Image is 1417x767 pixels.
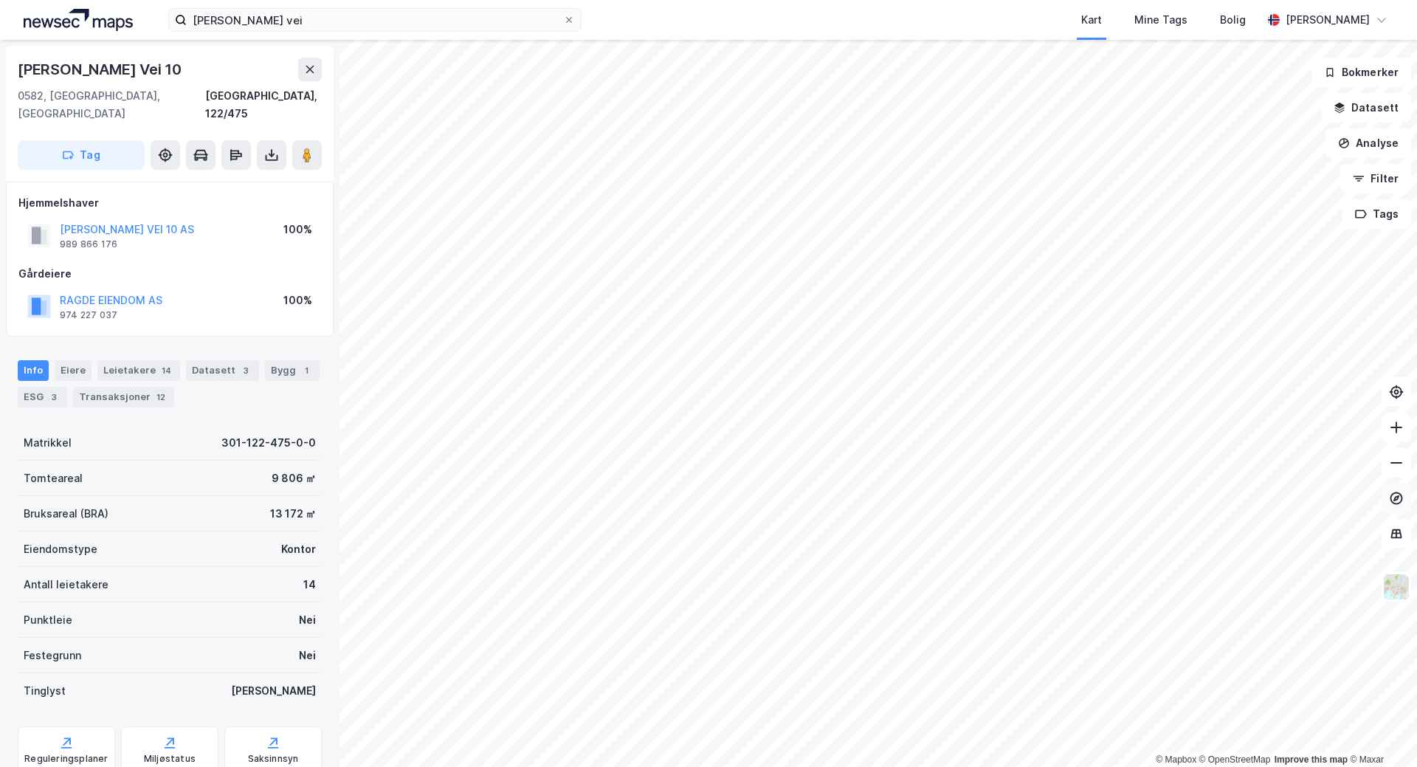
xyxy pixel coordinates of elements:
div: Antall leietakere [24,576,108,594]
div: [PERSON_NAME] Vei 10 [18,58,185,81]
div: Eiere [55,360,92,381]
div: Punktleie [24,611,72,629]
img: Z [1382,573,1410,601]
div: 100% [283,292,312,309]
div: 14 [159,363,174,378]
div: 301-122-475-0-0 [221,434,316,452]
div: 0582, [GEOGRAPHIC_DATA], [GEOGRAPHIC_DATA] [18,87,205,123]
div: 989 866 176 [60,238,117,250]
div: Kart [1081,11,1102,29]
div: Nei [299,647,316,664]
button: Analyse [1325,128,1411,158]
div: Eiendomstype [24,540,97,558]
div: Kontor [281,540,316,558]
div: [GEOGRAPHIC_DATA], 122/475 [205,87,322,123]
div: Nei [299,611,316,629]
div: Hjemmelshaver [18,194,321,212]
div: [PERSON_NAME] [231,682,316,700]
div: Festegrunn [24,647,81,664]
div: Transaksjoner [73,387,174,407]
button: Bokmerker [1311,58,1411,87]
div: Reguleringsplaner [24,753,108,765]
div: Miljøstatus [144,753,196,765]
button: Datasett [1321,93,1411,123]
a: Improve this map [1275,754,1348,765]
div: 9 806 ㎡ [272,470,316,487]
div: Tinglyst [24,682,66,700]
div: 974 227 037 [60,309,117,321]
button: Tag [18,140,145,170]
div: 14 [303,576,316,594]
div: 100% [283,221,312,238]
div: Bruksareal (BRA) [24,505,108,523]
div: 12 [154,390,168,405]
div: Gårdeiere [18,265,321,283]
button: Filter [1340,164,1411,193]
div: Mine Tags [1134,11,1187,29]
div: ESG [18,387,67,407]
div: Datasett [186,360,259,381]
div: 3 [46,390,61,405]
div: Leietakere [97,360,180,381]
div: Bolig [1220,11,1246,29]
a: OpenStreetMap [1199,754,1271,765]
div: 1 [299,363,314,378]
div: Bygg [265,360,320,381]
div: Saksinnsyn [248,753,299,765]
div: Info [18,360,49,381]
button: Tags [1342,199,1411,229]
div: Matrikkel [24,434,72,452]
div: 3 [238,363,253,378]
div: [PERSON_NAME] [1286,11,1370,29]
a: Mapbox [1156,754,1196,765]
div: 13 172 ㎡ [270,505,316,523]
iframe: Chat Widget [1343,696,1417,767]
div: Tomteareal [24,470,83,487]
img: logo.a4113a55bc3d86da70a041830d287a7e.svg [24,9,133,31]
input: Søk på adresse, matrikkel, gårdeiere, leietakere eller personer [187,9,563,31]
